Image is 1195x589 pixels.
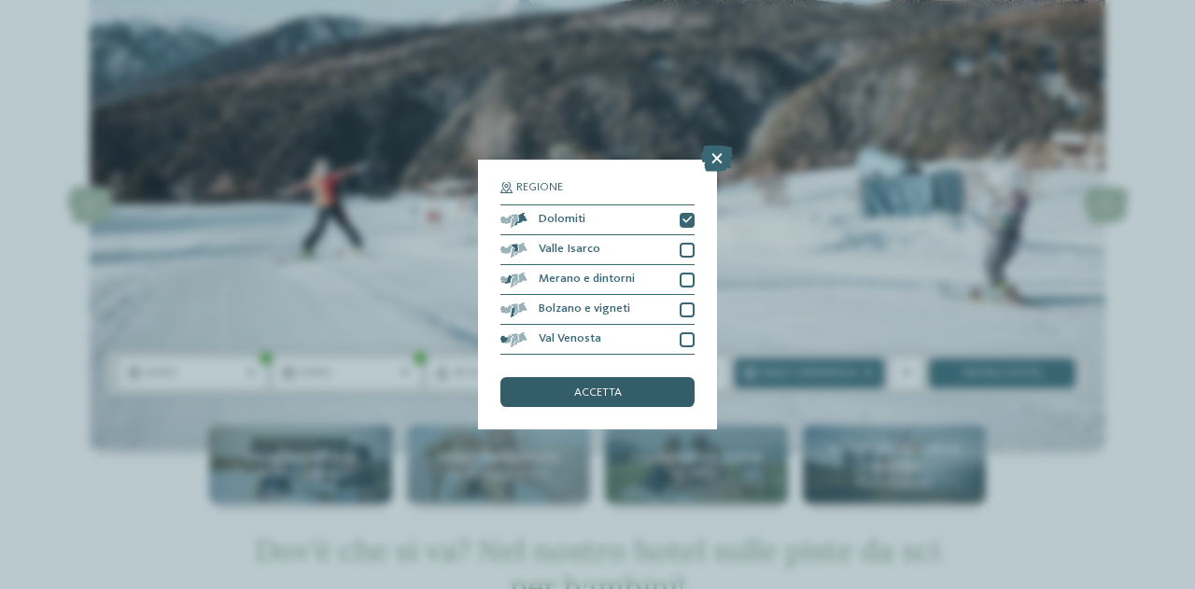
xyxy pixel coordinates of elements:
[539,333,601,345] span: Val Venosta
[574,387,622,400] span: accetta
[539,303,630,316] span: Bolzano e vigneti
[539,244,600,256] span: Valle Isarco
[539,273,635,286] span: Merano e dintorni
[516,182,563,194] span: Regione
[539,214,585,226] span: Dolomiti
